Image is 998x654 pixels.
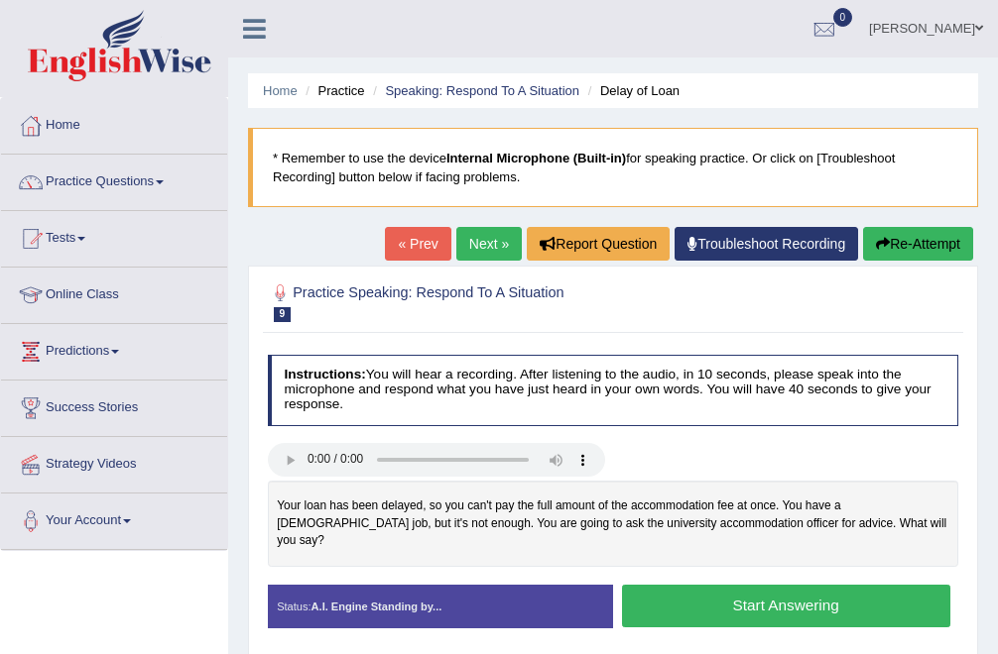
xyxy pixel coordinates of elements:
[833,8,853,27] span: 0
[385,83,579,98] a: Speaking: Respond To A Situation
[1,98,227,148] a: Home
[385,227,450,261] a: « Prev
[1,324,227,374] a: Predictions
[268,355,959,426] h4: You will hear a recording. After listening to the audio, in 10 seconds, please speak into the mic...
[268,481,959,567] div: Your loan has been delayed, so you can't pay the full amount of the accommodation fee at once. Yo...
[274,307,292,322] span: 9
[583,81,680,100] li: Delay of Loan
[268,585,613,628] div: Status:
[312,600,442,612] strong: A.I. Engine Standing by...
[446,151,626,165] b: Internal Microphone (Built-in)
[1,493,227,543] a: Your Account
[1,268,227,317] a: Online Class
[263,83,298,98] a: Home
[527,227,670,261] button: Report Question
[1,437,227,487] a: Strategy Videos
[456,227,522,261] a: Next »
[675,227,858,261] a: Troubleshoot Recording
[1,211,227,261] a: Tests
[1,155,227,204] a: Practice Questions
[863,227,973,261] button: Re-Attempt
[248,128,978,207] blockquote: * Remember to use the device for speaking practice. Or click on [Troubleshoot Recording] button b...
[284,367,365,381] b: Instructions:
[301,81,364,100] li: Practice
[622,585,950,627] button: Start Answering
[268,280,696,322] h2: Practice Speaking: Respond To A Situation
[1,381,227,430] a: Success Stories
